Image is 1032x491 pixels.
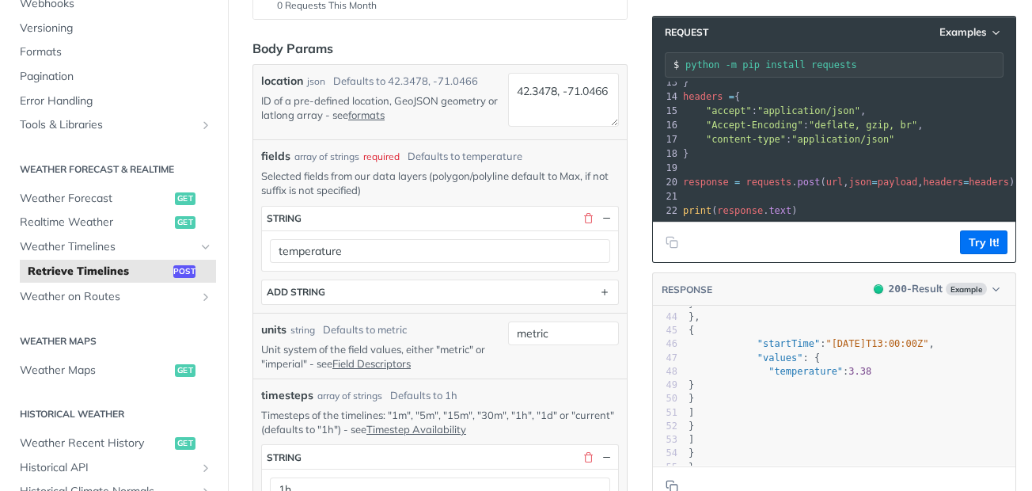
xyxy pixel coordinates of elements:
[294,150,359,164] div: array of strings
[798,177,821,188] span: post
[12,359,216,383] a: Weather Mapsget
[12,211,216,234] a: Realtime Weatherget
[390,388,457,404] div: Defaults to 1h
[28,264,169,280] span: Retrieve Timelines
[20,191,171,207] span: Weather Forecast
[653,406,677,420] div: 51
[12,407,216,421] h2: Historical Weather
[653,365,677,379] div: 48
[307,74,325,89] div: json
[866,281,1007,297] button: 200200-ResultExample
[653,89,680,104] div: 14
[20,363,171,379] span: Weather Maps
[20,260,216,284] a: Retrieve Timelinespost
[175,192,195,205] span: get
[963,177,969,188] span: =
[12,162,216,177] h2: Weather Forecast & realtime
[939,25,987,39] span: Examples
[689,393,694,404] span: }
[20,215,171,230] span: Realtime Weather
[261,387,313,404] span: timesteps
[12,334,216,348] h2: Weather Maps
[366,423,466,436] a: Timestep Availability
[689,462,694,473] span: }
[653,420,677,433] div: 52
[20,21,212,36] span: Versioning
[683,91,740,102] span: {
[683,205,711,216] span: print
[261,342,502,371] p: Unit system of the field values, either "metric" or "imperial" - see
[290,323,315,337] div: string
[689,352,820,363] span: : {
[653,161,680,175] div: 19
[683,91,723,102] span: headers
[262,445,618,469] button: string
[653,147,680,161] div: 18
[261,93,502,122] p: ID of a pre-defined location, GeoJSON geometry or latlong array - see
[969,177,1009,188] span: headers
[746,177,792,188] span: requests
[683,177,1015,188] span: . ( , , )
[689,366,871,377] span: :
[581,211,595,226] button: Delete
[872,177,878,188] span: =
[323,322,407,338] div: Defaults to metric
[689,407,694,418] span: ]
[685,59,1003,70] input: Request instructions
[261,408,619,436] p: Timesteps of the timelines: "1m", "5m", "15m", "30m", "1h", "1d" or "current" (defaults to "1h") ...
[261,148,290,165] span: fields
[683,105,866,116] span: : ,
[683,120,924,131] span: : ,
[333,74,478,89] div: Defaults to 42.3478, -71.0466
[878,177,918,188] span: payload
[757,338,820,349] span: "startTime"
[825,338,928,349] span: "[DATE]T13:00:00Z"
[199,462,212,474] button: Show subpages for Historical API
[20,436,171,451] span: Weather Recent History
[706,120,803,131] span: "Accept-Encoding"
[809,120,917,131] span: "deflate, gzip, br"
[261,169,619,197] p: Selected fields from our data layers (polygon/polyline default to Max, if not suffix is not speci...
[175,216,195,229] span: get
[199,119,212,131] button: Show subpages for Tools & Libraries
[653,118,680,132] div: 16
[332,357,411,370] a: Field Descriptors
[689,298,694,309] span: }
[262,207,618,230] button: string
[653,189,680,204] div: 21
[924,177,964,188] span: headers
[826,177,844,188] span: url
[267,286,325,298] div: ADD string
[262,280,618,304] button: ADD string
[689,421,694,432] span: }
[653,461,677,474] div: 55
[12,113,216,137] a: Tools & LibrariesShow subpages for Tools & Libraries
[757,352,803,363] span: "values"
[653,352,677,365] div: 47
[768,205,791,216] span: text
[12,235,216,259] a: Weather TimelinesHide subpages for Weather Timelines
[175,364,195,377] span: get
[757,105,860,116] span: "application/json"
[849,177,872,188] span: json
[653,104,680,118] div: 15
[12,456,216,480] a: Historical APIShow subpages for Historical API
[199,291,212,303] button: Show subpages for Weather on Routes
[20,239,195,255] span: Weather Timelines
[348,108,385,121] a: formats
[261,322,286,338] label: units
[20,69,212,85] span: Pagination
[12,432,216,455] a: Weather Recent Historyget
[252,39,333,58] div: Body Params
[508,73,619,127] textarea: 42.3478, -71.0466
[661,230,683,254] button: Copy to clipboard
[706,134,786,145] span: "content-type"
[689,434,694,445] span: ]
[20,93,212,109] span: Error Handling
[729,91,734,102] span: =
[599,450,613,464] button: Hide
[653,324,677,337] div: 45
[768,366,843,377] span: "temperature"
[889,283,907,295] span: 200
[683,134,894,145] span: :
